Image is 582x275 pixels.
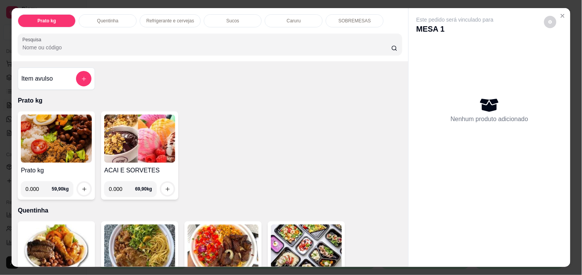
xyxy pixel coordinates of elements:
img: product-image [104,224,175,273]
img: product-image [21,224,92,273]
p: Prato kg [18,96,402,105]
p: Quentinha [18,206,402,215]
p: Quentinha [97,18,118,24]
p: SOBREMESAS [338,18,371,24]
h4: ACAI E SORVETES [104,166,175,175]
p: MESA 1 [416,24,494,34]
img: product-image [188,224,259,273]
p: Caruru [287,18,301,24]
p: Prato kg [37,18,56,24]
h4: Item avulso [21,74,53,83]
button: add-separate-item [76,71,91,86]
p: Este pedido será vinculado para [416,16,494,24]
p: Sucos [227,18,239,24]
img: product-image [21,115,92,163]
button: increase-product-quantity [78,183,90,195]
button: Close [557,10,569,22]
p: Refrigerante e cervejas [146,18,194,24]
img: product-image [271,224,342,273]
p: Nenhum produto adicionado [451,115,528,124]
input: Pesquisa [22,44,391,51]
img: product-image [104,115,175,163]
h4: Prato kg [21,166,92,175]
input: 0.00 [25,181,52,197]
button: increase-product-quantity [161,183,174,195]
input: 0.00 [109,181,135,197]
button: decrease-product-quantity [544,16,557,28]
label: Pesquisa [22,36,44,43]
